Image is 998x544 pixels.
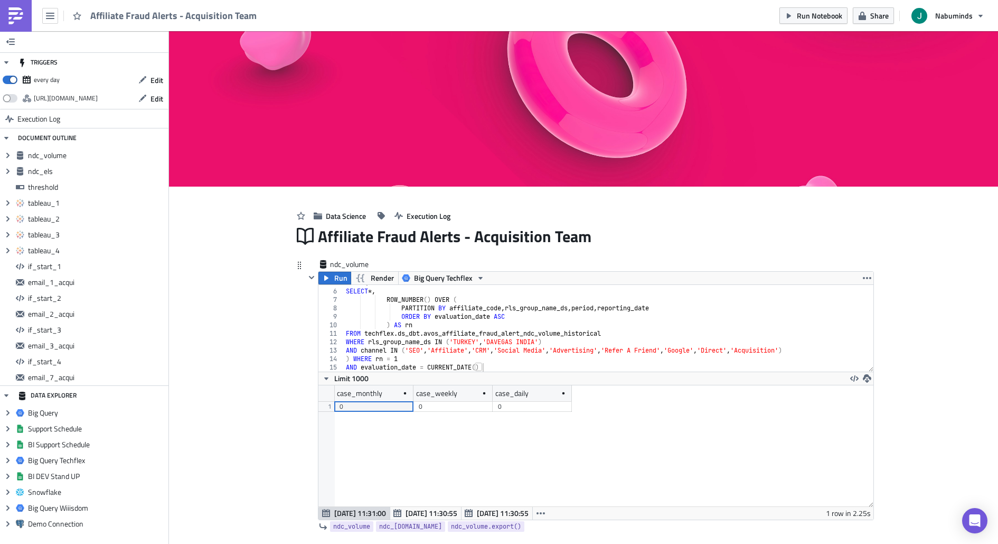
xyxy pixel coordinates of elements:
[91,63,507,72] h4: Affiliate Fraud Alert: NDC Volume - Weekly
[28,151,166,160] span: ndc_volume
[34,90,98,106] div: https://pushmetrics.io/api/v1/report/Ynr1YXbrp2/webhook?token=d3d301d8426848368960c64e23c76987
[318,304,344,312] div: 8
[91,63,507,72] h4: Affiliate Fraud Alert: NDC Volume - Daily
[28,472,166,481] span: BI DEV Stand UP
[18,386,77,405] div: DATA EXPLORER
[406,508,457,519] span: [DATE] 11:30:55
[318,346,344,355] div: 13
[414,272,473,284] span: Big Query Techflex
[28,309,166,319] span: email_2_acqui
[28,357,166,366] span: if_start_4
[318,363,344,372] div: 15
[4,4,529,299] body: Rich Text Area. Press ALT-0 for help.
[318,329,344,338] div: 11
[451,521,521,532] span: ndc_volume.export()
[398,272,488,284] button: Big Query Techflex
[416,385,457,401] div: case_weekly
[318,272,351,284] button: Run
[305,271,318,284] button: Hide content
[169,23,998,187] img: Cover Image
[28,246,166,255] span: tableau_4
[318,226,592,246] span: Affiliate Fraud Alerts - Acquisition Team
[853,7,894,24] button: Share
[351,272,399,284] button: Render
[334,272,347,284] span: Run
[495,385,529,401] div: case_daily
[28,230,166,239] span: tableau_3
[18,128,77,147] div: DOCUMENT OUTLINE
[28,325,166,335] span: if_start_3
[318,321,344,329] div: 10
[962,508,987,533] div: Open Intercom Messenger
[18,53,58,72] div: TRIGGERS
[477,508,529,519] span: [DATE] 11:30:55
[905,4,990,27] button: Nabuminds
[407,210,450,222] span: Execution Log
[910,7,928,25] img: Avatar
[28,519,166,529] span: Demo Connection
[91,48,272,62] span: Business Intelligence Reports
[91,63,507,72] h4: Affiliate Fraud Alert: NDC Volume - Monthly
[376,521,445,532] a: ndc_[DOMAIN_NAME]
[28,487,166,497] span: Snowflake
[318,312,344,321] div: 9
[90,10,258,22] span: Affiliate Fraud Alerts - Acquisition Team
[34,72,60,88] div: every day
[28,293,166,303] span: if_start_2
[17,109,60,128] span: Execution Log
[448,521,524,532] a: ndc_volume.export()
[389,208,456,224] button: Execution Log
[28,182,166,192] span: threshold
[379,521,442,532] span: ndc_[DOMAIN_NAME]
[461,507,533,520] button: [DATE] 11:30:55
[133,72,168,88] button: Edit
[318,507,390,520] button: [DATE] 11:31:00
[390,507,462,520] button: [DATE] 11:30:55
[28,198,166,208] span: tableau_1
[318,296,344,304] div: 7
[797,10,842,21] span: Run Notebook
[28,456,166,465] span: Big Query Techflex
[371,272,394,284] span: Render
[28,278,166,287] span: email_1_acqui
[318,355,344,363] div: 14
[318,287,344,296] div: 6
[28,373,166,382] span: email_7_acqui
[28,503,166,513] span: Big Query Wiiisdom
[28,408,166,418] span: Big Query
[935,10,973,21] span: Nabuminds
[308,208,371,224] button: Data Science
[28,341,166,351] span: email_3_acqui
[28,214,166,224] span: tableau_2
[334,508,386,519] span: [DATE] 11:31:00
[498,401,567,412] div: 0
[330,521,373,532] a: ndc_volume
[7,7,24,24] img: PushMetrics
[337,385,382,401] div: case_monthly
[28,440,166,449] span: BI Support Schedule
[28,262,166,271] span: if_start_1
[870,10,889,21] span: Share
[318,338,344,346] div: 12
[91,63,507,72] h4: Affiliate Fraud Alert: NDC Early Life Score
[333,521,370,532] span: ndc_volume
[340,401,408,412] div: 0
[150,93,163,104] span: Edit
[28,167,166,176] span: ndc_els
[28,424,166,434] span: Support Schedule
[150,75,163,86] span: Edit
[826,507,871,520] div: 1 row in 2.25s
[779,7,848,24] button: Run Notebook
[326,210,366,222] span: Data Science
[318,372,372,385] button: Limit 1000
[133,90,168,107] button: Edit
[330,259,372,270] span: ndc_volume
[334,373,369,384] span: Limit 1000
[419,401,487,412] div: 0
